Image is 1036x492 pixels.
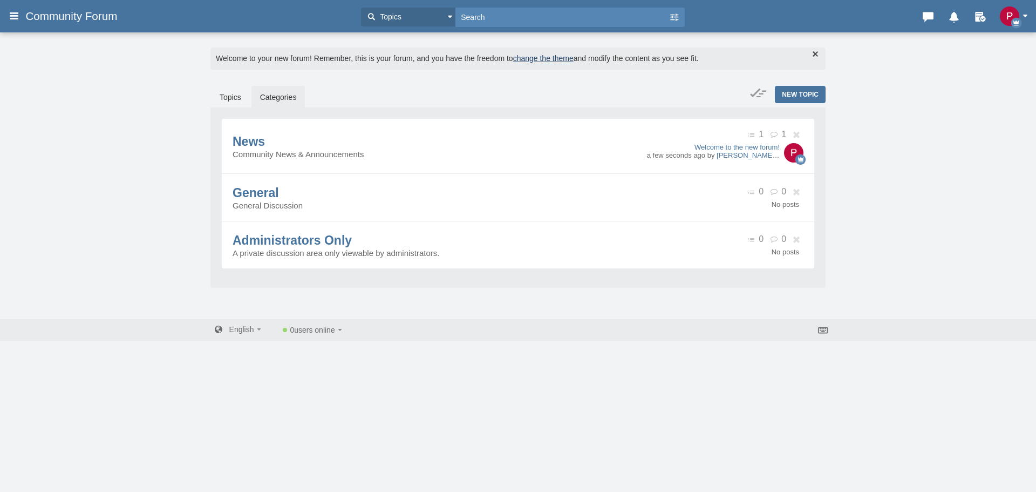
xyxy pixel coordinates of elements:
[717,151,787,159] a: [PERSON_NAME]-kwt
[229,325,254,334] span: English
[233,233,352,247] a: Administrators Only
[647,143,780,151] a: Welcome to the new forum!
[25,6,125,26] a: Community Forum
[233,134,265,149] a: News
[647,151,705,159] time: a few seconds ago
[781,187,786,196] span: 0
[233,186,279,200] a: General
[455,8,669,26] input: Search
[759,187,764,196] span: 0
[251,86,305,109] a: Categories
[759,234,764,244] span: 0
[211,86,250,109] a: Topics
[784,143,803,163] img: 8wmnfoAAAAGSURBVAMAhOUcSOUAzLYAAAAASUVORK5CYII=
[775,86,826,103] a: New Topic
[1000,6,1019,26] img: 8wmnfoAAAAGSURBVAMAhOUcSOUAzLYAAAAASUVORK5CYII=
[513,54,574,63] a: change the theme
[781,130,786,139] span: 1
[361,8,455,26] button: Topics
[283,326,342,334] a: 0
[782,91,819,98] span: New Topic
[294,326,335,334] span: users online
[25,10,125,23] span: Community Forum
[210,48,826,70] div: Welcome to your new forum! Remember, this is your forum, and you have the freedom to and modify t...
[781,234,786,244] span: 0
[377,11,401,23] span: Topics
[759,130,764,139] span: 1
